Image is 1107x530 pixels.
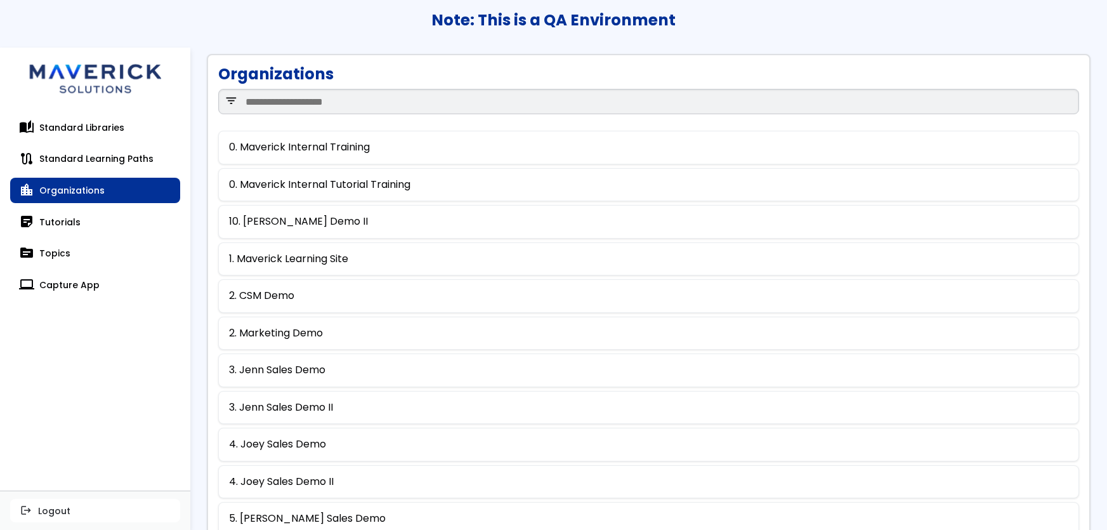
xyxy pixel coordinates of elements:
[229,253,348,265] a: 1. Maverick Learning Site
[10,272,180,298] a: computerCapture App
[229,179,410,190] a: 0. Maverick Internal Tutorial Training
[20,152,33,165] span: route
[20,247,33,260] span: topic
[225,95,238,107] span: filter_list
[10,209,180,235] a: sticky_note_2Tutorials
[229,439,326,450] a: 4. Joey Sales Demo
[20,279,33,291] span: computer
[218,65,334,83] h1: Organizations
[229,364,325,376] a: 3. Jenn Sales Demo
[229,216,368,227] a: 10. [PERSON_NAME] Demo II
[229,290,294,301] a: 2. CSM Demo
[229,402,333,413] a: 3. Jenn Sales Demo II
[229,328,323,339] a: 2. Marketing Demo
[229,513,386,524] a: 5. [PERSON_NAME] Sales Demo
[229,476,334,487] a: 4. Joey Sales Demo II
[20,121,33,134] span: auto_stories
[10,115,180,140] a: auto_storiesStandard Libraries
[10,241,180,266] a: topicTopics
[229,142,370,153] a: 0. Maverick Internal Training
[20,505,32,515] span: logout
[20,184,33,197] span: location_city
[20,216,33,229] span: sticky_note_2
[10,499,180,522] button: logoutLogout
[10,146,180,171] a: routeStandard Learning Paths
[10,178,180,203] a: location_cityOrganizations
[19,48,171,105] img: logo.svg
